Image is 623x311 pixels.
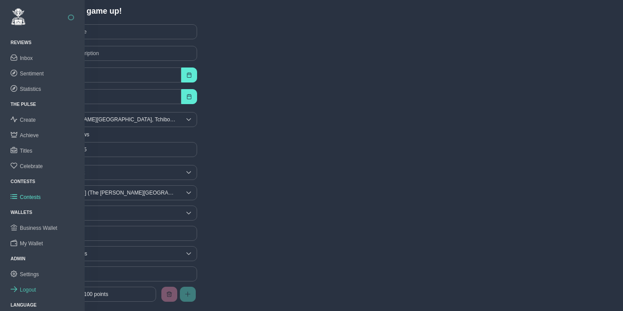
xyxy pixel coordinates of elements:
[20,117,36,123] span: Create
[11,179,35,184] a: CONTESTS
[39,165,181,180] span: Individual Contest
[20,271,39,277] span: Settings
[11,303,37,307] a: Language
[20,71,44,77] span: Sentiment
[38,24,197,39] input: Competition Name
[39,112,181,127] div: The [PERSON_NAME][GEOGRAPHIC_DATA], Tchibo Forum Bornova AVM, [PERSON_NAME], [GEOGRAPHIC_DATA]
[38,226,197,241] input: Enter minimum number of events to earn points
[20,132,39,139] span: Achieve
[181,67,197,82] button: Choose Date
[20,287,36,293] span: Logout
[38,142,197,157] input: Google Reviews review score threshold
[38,46,197,61] input: Competition Description
[20,240,43,247] span: My Wallet
[11,40,31,45] a: Reviews
[181,165,197,180] div: Select contest type
[11,102,36,107] a: THE PULSE
[79,287,156,302] input: Enter reward amount
[20,194,41,200] span: Contests
[39,206,181,220] div: QR Scan
[20,163,43,169] span: Celebrate
[38,7,612,16] h4: Let's set the game up!
[20,148,32,154] span: Titles
[20,55,33,61] span: Inbox
[38,67,181,82] input: Start Date
[20,86,41,92] span: Statistics
[39,247,181,261] span: Winners get Points
[11,256,26,261] a: Admin
[38,266,197,281] input: Enter reward amount
[38,89,181,104] input: End Date
[11,8,26,26] img: ReviewElf Logo
[181,247,197,261] div: Select reward type
[39,186,181,200] div: [PERSON_NAME] (The [PERSON_NAME][GEOGRAPHIC_DATA] - 975), [PERSON_NAME] ([GEOGRAPHIC_DATA][PERSON...
[20,225,57,231] span: Business Wallet
[11,210,32,215] a: Wallets
[181,89,197,104] button: Choose Date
